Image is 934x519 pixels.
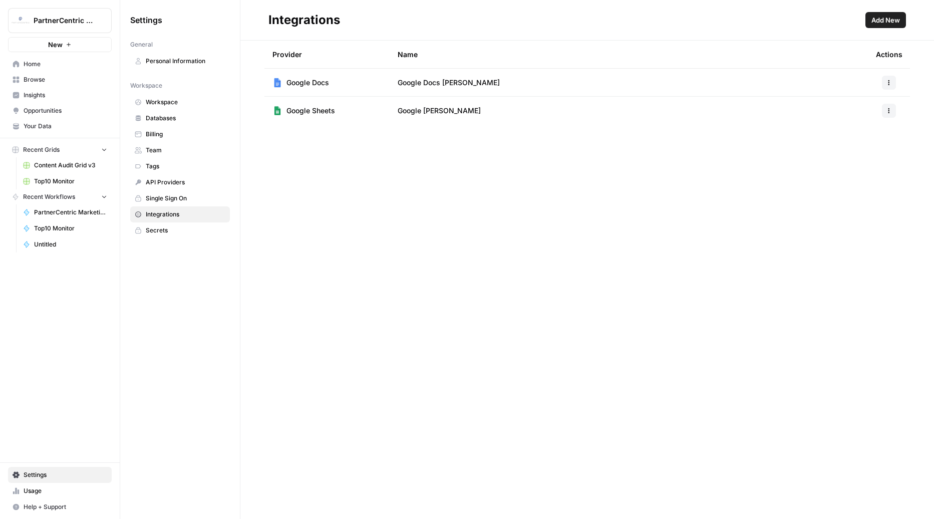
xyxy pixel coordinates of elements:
[24,91,107,100] span: Insights
[146,178,225,187] span: API Providers
[272,106,282,116] img: Google Sheets
[272,41,302,68] div: Provider
[8,189,112,204] button: Recent Workflows
[8,142,112,157] button: Recent Grids
[130,222,230,238] a: Secrets
[398,106,481,116] span: Google [PERSON_NAME]
[286,106,335,116] span: Google Sheets
[8,467,112,483] a: Settings
[146,162,225,171] span: Tags
[23,192,75,201] span: Recent Workflows
[130,190,230,206] a: Single Sign On
[871,15,900,25] span: Add New
[130,14,162,26] span: Settings
[268,12,340,28] div: Integrations
[130,206,230,222] a: Integrations
[130,126,230,142] a: Billing
[34,16,94,26] span: PartnerCentric Sales Tools
[146,146,225,155] span: Team
[23,145,60,154] span: Recent Grids
[34,240,107,249] span: Untitled
[24,470,107,479] span: Settings
[146,210,225,219] span: Integrations
[146,130,225,139] span: Billing
[24,122,107,131] span: Your Data
[8,499,112,515] button: Help + Support
[130,53,230,69] a: Personal Information
[130,158,230,174] a: Tags
[130,40,153,49] span: General
[398,78,500,88] span: Google Docs [PERSON_NAME]
[24,75,107,84] span: Browse
[130,110,230,126] a: Databases
[34,224,107,233] span: Top10 Monitor
[8,103,112,119] a: Opportunities
[8,118,112,134] a: Your Data
[34,177,107,186] span: Top10 Monitor
[8,8,112,33] button: Workspace: PartnerCentric Sales Tools
[8,37,112,52] button: New
[876,41,902,68] div: Actions
[48,40,63,50] span: New
[8,72,112,88] a: Browse
[865,12,906,28] button: Add New
[146,57,225,66] span: Personal Information
[286,78,329,88] span: Google Docs
[130,142,230,158] a: Team
[146,194,225,203] span: Single Sign On
[34,161,107,170] span: Content Audit Grid v3
[272,78,282,88] img: Google Docs
[19,157,112,173] a: Content Audit Grid v3
[146,98,225,107] span: Workspace
[24,106,107,115] span: Opportunities
[8,87,112,103] a: Insights
[12,12,30,30] img: PartnerCentric Sales Tools Logo
[19,173,112,189] a: Top10 Monitor
[146,114,225,123] span: Databases
[8,483,112,499] a: Usage
[24,60,107,69] span: Home
[34,208,107,217] span: PartnerCentric Marketing Report Agent
[19,220,112,236] a: Top10 Monitor
[398,41,860,68] div: Name
[130,174,230,190] a: API Providers
[130,94,230,110] a: Workspace
[19,236,112,252] a: Untitled
[19,204,112,220] a: PartnerCentric Marketing Report Agent
[146,226,225,235] span: Secrets
[24,502,107,511] span: Help + Support
[130,81,162,90] span: Workspace
[24,486,107,495] span: Usage
[8,56,112,72] a: Home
